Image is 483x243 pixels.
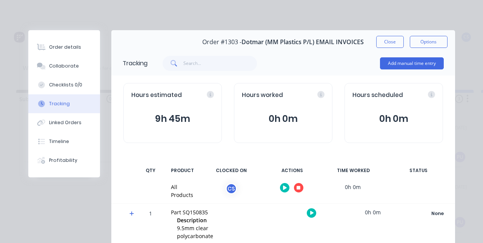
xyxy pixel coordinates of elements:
span: Hours scheduled [352,91,403,100]
iframe: Intercom live chat [457,217,475,235]
button: Timeline [28,132,100,151]
button: Linked Orders [28,113,100,132]
div: Tracking [123,59,148,68]
button: 9h 45m [131,112,214,126]
button: Profitability [28,151,100,170]
span: Dotmar (MM Plastics P/L) EMAIL INVOICES [241,38,364,46]
div: None [411,209,465,218]
button: Close [376,36,404,48]
button: Order details [28,38,100,57]
button: Collaborate [28,57,100,75]
div: Linked Orders [49,119,82,126]
button: Options [410,36,448,48]
div: 0h 0m [345,204,401,221]
div: Collaborate [49,63,79,69]
div: Tracking [49,100,70,107]
div: TIME WORKED [325,163,382,178]
div: 0h 0m [325,178,381,195]
button: 0h 0m [242,112,325,126]
span: Order #1303 - [202,38,241,46]
div: Order details [49,44,81,51]
div: QTY [139,163,162,178]
span: Hours estimated [131,91,182,100]
button: Checklists 0/0 [28,75,100,94]
div: Timeline [49,138,69,145]
button: None [410,208,465,219]
div: All Products [171,183,193,199]
button: Add manual time entry [380,57,444,69]
input: Search... [183,56,257,71]
div: ACTIONS [264,163,321,178]
div: CS [226,183,237,194]
button: 0h 0m [352,112,435,126]
span: 9.5mm clear polycarbonate [177,225,213,240]
div: Part SQ150835 [171,208,213,216]
div: STATUS [386,163,451,178]
div: Checklists 0/0 [49,82,82,88]
span: Hours worked [242,91,283,100]
div: Profitability [49,157,77,164]
div: CLOCKED ON [203,163,260,178]
span: Description [177,216,207,224]
button: Tracking [28,94,100,113]
div: PRODUCT [166,163,198,178]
